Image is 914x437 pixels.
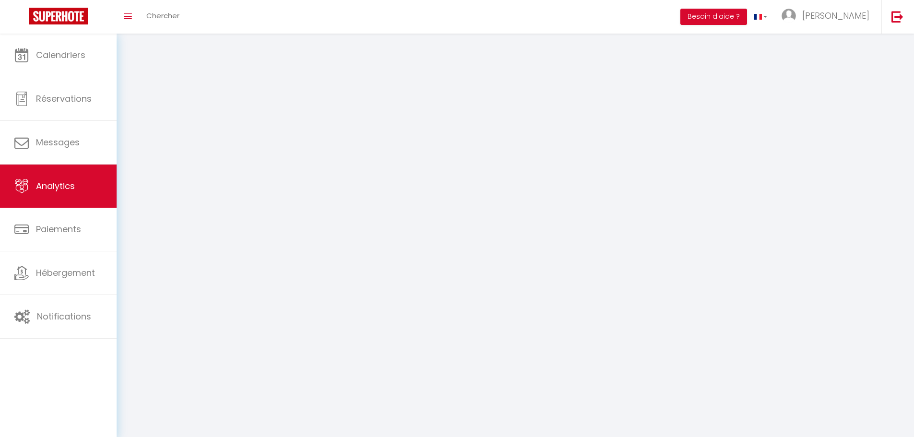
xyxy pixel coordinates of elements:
img: Super Booking [29,8,88,24]
span: Messages [36,136,80,148]
img: ... [782,9,796,23]
img: logout [891,11,903,23]
button: Besoin d'aide ? [680,9,747,25]
span: Réservations [36,93,92,105]
span: Calendriers [36,49,85,61]
span: Hébergement [36,267,95,279]
span: Analytics [36,180,75,192]
span: Paiements [36,223,81,235]
span: Notifications [37,310,91,322]
span: Chercher [146,11,179,21]
span: [PERSON_NAME] [802,10,869,22]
